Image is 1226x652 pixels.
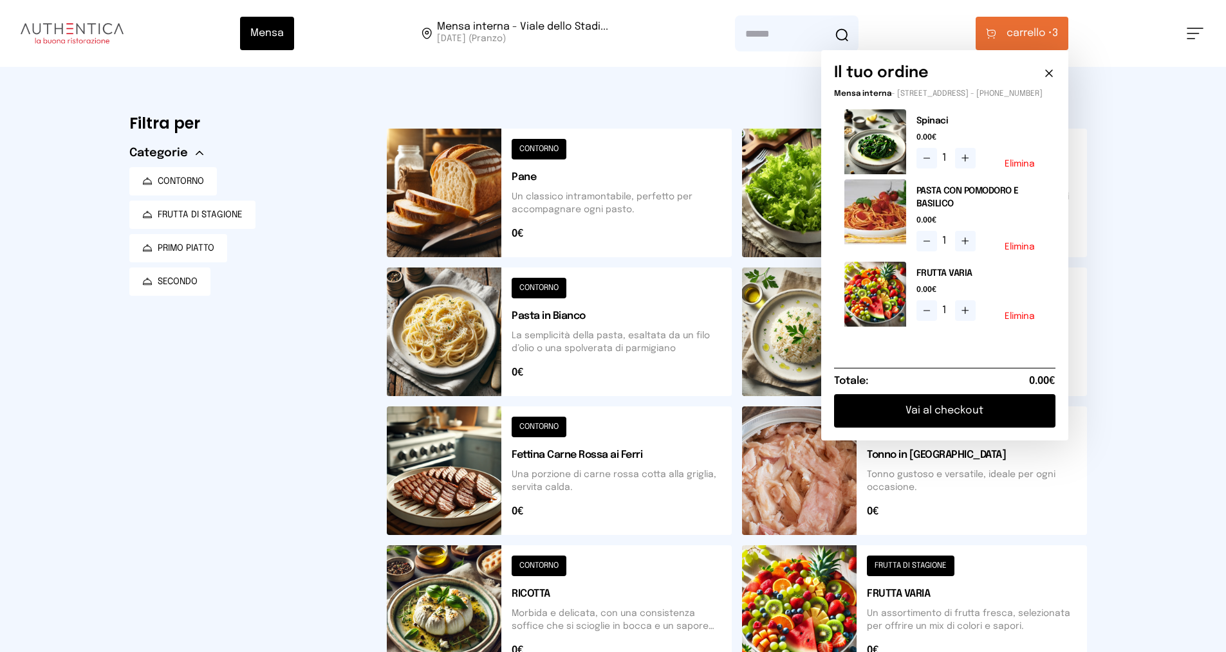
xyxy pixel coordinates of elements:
span: 3 [1007,26,1058,41]
span: PRIMO PIATTO [158,242,214,255]
button: Mensa [240,17,294,50]
h6: Filtra per [129,113,366,134]
h6: Totale: [834,374,868,389]
span: 0.00€ [916,285,1045,295]
span: Categorie [129,144,188,162]
button: SECONDO [129,267,210,296]
button: carrello •3 [976,17,1068,50]
span: Mensa interna [834,90,891,98]
span: Viale dello Stadio, 77, 05100 Terni TR, Italia [437,22,608,45]
span: FRUTTA DI STAGIONE [158,208,243,221]
img: logo.8f33a47.png [21,23,124,44]
h2: FRUTTA VARIA [916,267,1045,280]
button: Vai al checkout [834,394,1055,428]
span: 1 [942,303,950,318]
button: PRIMO PIATTO [129,234,227,262]
span: SECONDO [158,275,198,288]
h2: PASTA CON POMODORO E BASILICO [916,185,1045,210]
span: 1 [942,233,950,249]
span: 0.00€ [1029,374,1055,389]
p: - [STREET_ADDRESS] - [PHONE_NUMBER] [834,89,1055,99]
button: FRUTTA DI STAGIONE [129,201,255,229]
img: media [844,179,906,244]
span: 0.00€ [916,215,1045,226]
h6: Il tuo ordine [834,63,929,84]
span: carrello • [1007,26,1052,41]
button: Elimina [1005,159,1035,168]
button: CONTORNO [129,167,217,195]
button: Elimina [1005,242,1035,251]
button: Categorie [129,144,203,162]
span: CONTORNO [158,175,204,188]
h2: Spinaci [916,114,1045,127]
img: media [844,262,906,327]
span: [DATE] (Pranzo) [437,32,608,45]
button: Elimina [1005,312,1035,321]
span: 1 [942,150,950,166]
span: 0.00€ [916,132,1045,143]
img: media [844,109,906,174]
